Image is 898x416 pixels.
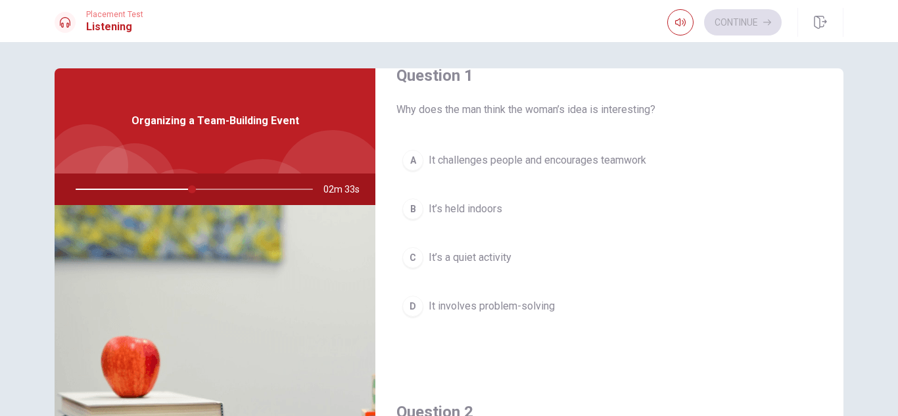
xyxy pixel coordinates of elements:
[396,65,822,86] h4: Question 1
[86,10,143,19] span: Placement Test
[396,144,822,177] button: AIt challenges people and encourages teamwork
[429,152,646,168] span: It challenges people and encourages teamwork
[396,193,822,225] button: BIt’s held indoors
[396,102,822,118] span: Why does the man think the woman’s idea is interesting?
[402,296,423,317] div: D
[131,113,299,129] span: Organizing a Team-Building Event
[323,173,370,205] span: 02m 33s
[86,19,143,35] h1: Listening
[429,298,555,314] span: It involves problem-solving
[402,198,423,220] div: B
[396,241,822,274] button: CIt’s a quiet activity
[396,290,822,323] button: DIt involves problem-solving
[402,247,423,268] div: C
[429,201,502,217] span: It’s held indoors
[429,250,511,266] span: It’s a quiet activity
[402,150,423,171] div: A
